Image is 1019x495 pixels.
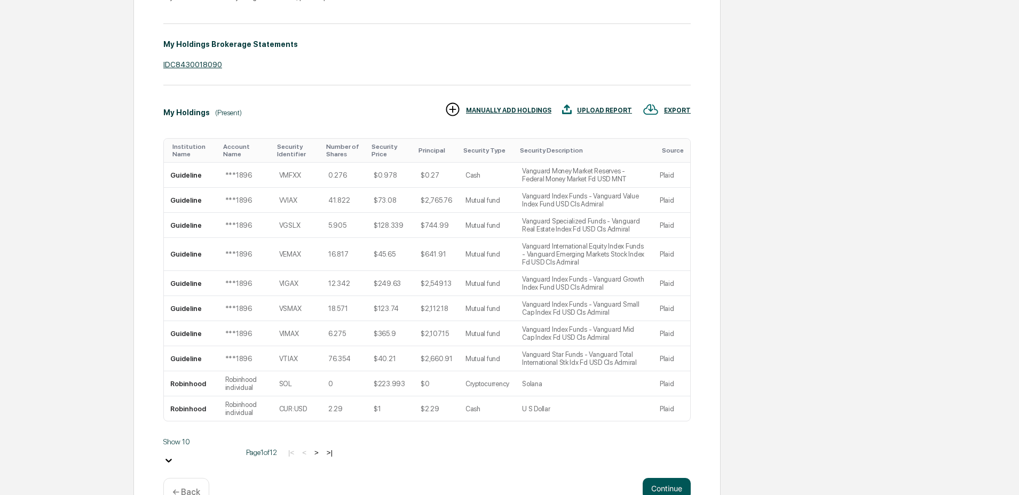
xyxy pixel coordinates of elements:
div: Toggle SortBy [223,143,268,158]
div: Toggle SortBy [326,143,363,158]
td: SOL [273,371,322,396]
td: Mutual fund [459,188,516,213]
td: $1 [367,396,414,421]
div: Toggle SortBy [418,147,455,154]
button: |< [285,448,297,457]
td: Guideline [164,163,219,188]
td: 16.817 [322,238,367,271]
td: $73.08 [367,188,414,213]
td: $2,107.15 [414,321,459,346]
td: VEMAX [273,238,322,271]
button: >| [323,448,336,457]
td: Vanguard Index Funds - Vanguard Value Index Fund USD Cls Admiral [516,188,653,213]
div: Toggle SortBy [372,143,410,158]
div: Toggle SortBy [520,147,649,154]
td: $744.99 [414,213,459,238]
td: $45.65 [367,238,414,271]
td: $0 [414,371,459,396]
td: Plaid [653,296,690,321]
td: Plaid [653,213,690,238]
td: $249.63 [367,271,414,296]
div: MANUALLY ADD HOLDINGS [466,107,551,114]
td: Guideline [164,271,219,296]
td: Plaid [653,271,690,296]
img: UPLOAD REPORT [562,101,572,117]
td: Guideline [164,296,219,321]
td: VIMAX [273,321,322,346]
div: (Present) [215,108,242,117]
td: 5.905 [322,213,367,238]
div: IDC8430018090 [163,60,691,69]
td: 2.29 [322,396,367,421]
td: Robinhood [164,371,219,396]
td: $2.29 [414,396,459,421]
td: VIGAX [273,271,322,296]
td: Plaid [653,321,690,346]
td: 0 [322,371,367,396]
td: $365.9 [367,321,414,346]
div: Toggle SortBy [172,143,215,158]
td: CUR:USD [273,396,322,421]
td: Vanguard Money Market Reserves - Federal Money Market Fd USD MNT [516,163,653,188]
td: Cryptocurrency [459,371,516,396]
td: $40.21 [367,346,414,371]
td: Robinhood individual [219,371,273,396]
div: UPLOAD REPORT [577,107,632,114]
td: $123.74 [367,296,414,321]
div: EXPORT [664,107,691,114]
td: Plaid [653,396,690,421]
td: $0.27 [414,163,459,188]
div: Toggle SortBy [463,147,511,154]
td: Cash [459,163,516,188]
img: MANUALLY ADD HOLDINGS [445,101,461,117]
td: Vanguard Star Funds - Vanguard Total International Stk Idx Fd USD Cls Admiral [516,346,653,371]
td: Plaid [653,346,690,371]
td: Vanguard Specialized Funds - Vanguard Real Estate Index Fd USD Cls Admiral [516,213,653,238]
td: Guideline [164,321,219,346]
div: Toggle SortBy [277,143,318,158]
td: 18.571 [322,296,367,321]
button: < [299,448,310,457]
td: $128.339 [367,213,414,238]
td: $2,549.13 [414,271,459,296]
td: 76.354 [322,346,367,371]
td: $2,660.91 [414,346,459,371]
td: U S Dollar [516,396,653,421]
div: Toggle SortBy [662,147,686,154]
button: > [311,448,322,457]
td: $0.978 [367,163,414,188]
div: My Holdings Brokerage Statements [163,40,298,49]
td: Solana [516,371,653,396]
td: Mutual fund [459,321,516,346]
td: 6.275 [322,321,367,346]
td: VTIAX [273,346,322,371]
td: Robinhood individual [219,396,273,421]
td: VGSLX [273,213,322,238]
td: Mutual fund [459,213,516,238]
td: 41.822 [322,188,367,213]
td: 0.276 [322,163,367,188]
td: $641.91 [414,238,459,271]
td: Guideline [164,188,219,213]
td: $2,112.18 [414,296,459,321]
td: Plaid [653,238,690,271]
td: Mutual fund [459,296,516,321]
td: Robinhood [164,396,219,421]
td: Vanguard International Equity Index Funds - Vanguard Emerging Markets Stock Index Fd USD Cls Admiral [516,238,653,271]
td: Plaid [653,188,690,213]
td: 12.342 [322,271,367,296]
div: Show 10 [163,437,238,446]
td: Mutual fund [459,238,516,271]
td: Vanguard Index Funds - Vanguard Growth Index Fund USD Cls Admiral [516,271,653,296]
td: VSMAX [273,296,322,321]
td: $2,765.76 [414,188,459,213]
td: Vanguard Index Funds - Vanguard Mid Cap Index Fd USD Cls Admiral [516,321,653,346]
td: Mutual fund [459,346,516,371]
td: Plaid [653,371,690,396]
td: Mutual fund [459,271,516,296]
img: EXPORT [643,101,659,117]
span: Page 1 of 12 [246,448,277,457]
td: Cash [459,396,516,421]
div: My Holdings [163,108,210,117]
td: Vanguard Index Funds - Vanguard Small Cap Index Fd USD Cls Admiral [516,296,653,321]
